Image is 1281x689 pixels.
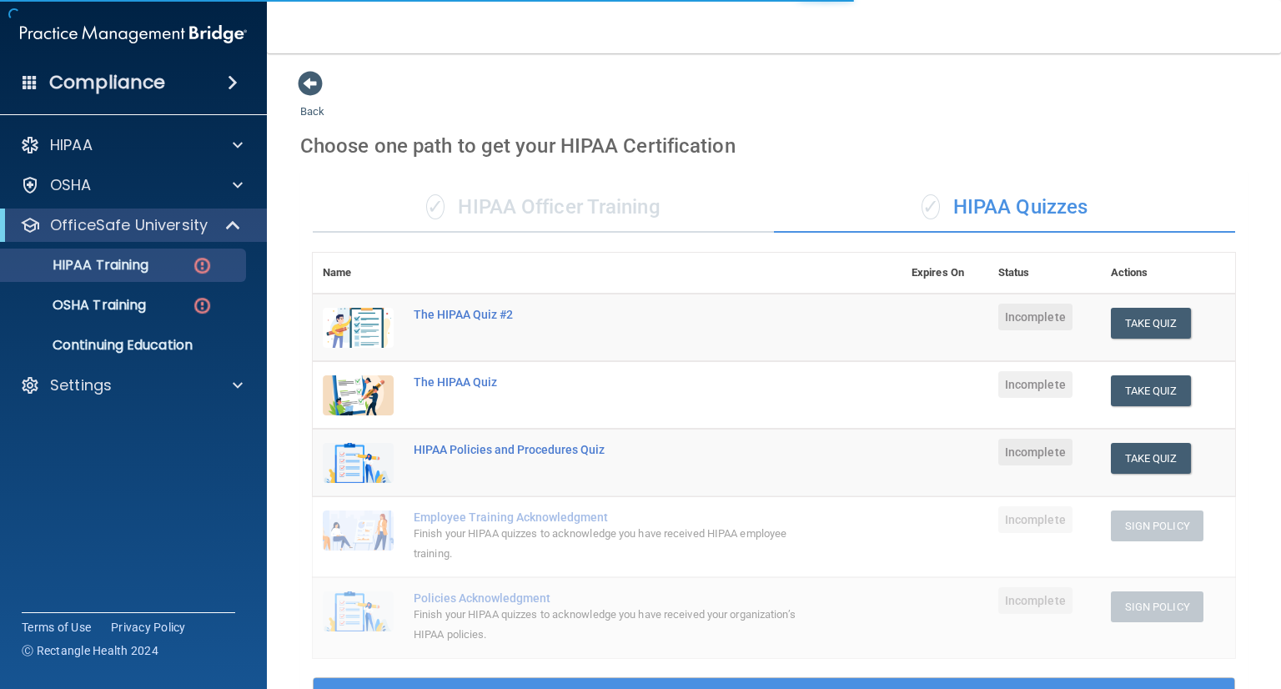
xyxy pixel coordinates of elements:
[11,337,239,354] p: Continuing Education
[414,375,818,389] div: The HIPAA Quiz
[998,304,1073,330] span: Incomplete
[1111,375,1191,406] button: Take Quiz
[111,619,186,636] a: Privacy Policy
[300,122,1248,170] div: Choose one path to get your HIPAA Certification
[1101,253,1235,294] th: Actions
[20,135,243,155] a: HIPAA
[1111,443,1191,474] button: Take Quiz
[414,591,818,605] div: Policies Acknowledgment
[988,253,1101,294] th: Status
[22,642,158,659] span: Ⓒ Rectangle Health 2024
[414,308,818,321] div: The HIPAA Quiz #2
[1111,510,1203,541] button: Sign Policy
[50,215,208,235] p: OfficeSafe University
[50,175,92,195] p: OSHA
[20,215,242,235] a: OfficeSafe University
[902,253,988,294] th: Expires On
[20,175,243,195] a: OSHA
[300,85,324,118] a: Back
[414,510,818,524] div: Employee Training Acknowledgment
[313,183,774,233] div: HIPAA Officer Training
[192,295,213,316] img: danger-circle.6113f641.png
[414,443,818,456] div: HIPAA Policies and Procedures Quiz
[998,371,1073,398] span: Incomplete
[50,375,112,395] p: Settings
[414,524,818,564] div: Finish your HIPAA quizzes to acknowledge you have received HIPAA employee training.
[998,439,1073,465] span: Incomplete
[11,257,148,274] p: HIPAA Training
[998,506,1073,533] span: Incomplete
[998,587,1073,614] span: Incomplete
[20,375,243,395] a: Settings
[774,183,1235,233] div: HIPAA Quizzes
[1111,308,1191,339] button: Take Quiz
[22,619,91,636] a: Terms of Use
[313,253,404,294] th: Name
[192,255,213,276] img: danger-circle.6113f641.png
[49,71,165,94] h4: Compliance
[1111,591,1203,622] button: Sign Policy
[922,194,940,219] span: ✓
[20,18,247,51] img: PMB logo
[426,194,445,219] span: ✓
[414,605,818,645] div: Finish your HIPAA quizzes to acknowledge you have received your organization’s HIPAA policies.
[50,135,93,155] p: HIPAA
[11,297,146,314] p: OSHA Training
